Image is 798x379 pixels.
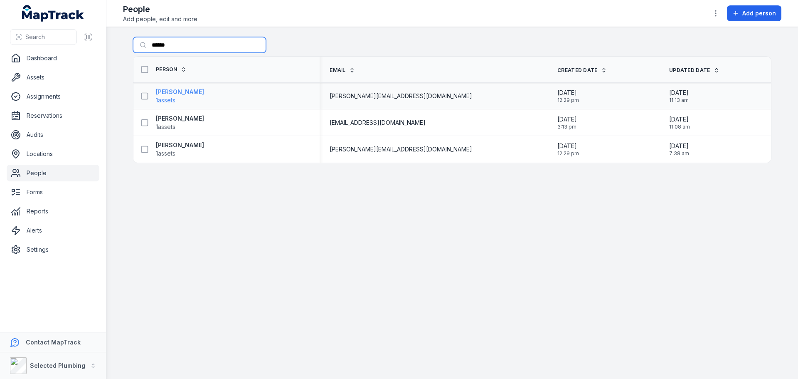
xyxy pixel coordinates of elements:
[156,88,204,96] strong: [PERSON_NAME]
[7,50,99,67] a: Dashboard
[669,115,690,124] span: [DATE]
[7,107,99,124] a: Reservations
[7,241,99,258] a: Settings
[742,9,776,17] span: Add person
[156,96,175,104] span: 1 assets
[156,66,177,73] span: Person
[330,67,346,74] span: Email
[330,119,426,127] span: [EMAIL_ADDRESS][DOMAIN_NAME]
[557,124,577,130] span: 3:13 pm
[557,67,598,74] span: Created Date
[669,89,689,104] time: 8/11/2025, 11:13:23 AM
[330,145,472,154] span: [PERSON_NAME][EMAIL_ADDRESS][DOMAIN_NAME]
[557,97,579,104] span: 12:29 pm
[156,141,204,158] a: [PERSON_NAME]1assets
[156,149,175,158] span: 1 assets
[123,15,199,23] span: Add people, edit and more.
[330,92,472,100] span: [PERSON_NAME][EMAIL_ADDRESS][DOMAIN_NAME]
[156,66,187,73] a: Person
[7,222,99,239] a: Alerts
[669,142,689,150] span: [DATE]
[25,33,45,41] span: Search
[669,115,690,130] time: 8/11/2025, 11:08:49 AM
[669,89,689,97] span: [DATE]
[123,3,199,15] h2: People
[727,5,781,21] button: Add person
[7,69,99,86] a: Assets
[669,142,689,157] time: 7/24/2025, 7:38:57 AM
[7,203,99,220] a: Reports
[557,142,579,150] span: [DATE]
[557,89,579,97] span: [DATE]
[669,67,710,74] span: Updated Date
[156,114,204,131] a: [PERSON_NAME]1assets
[557,142,579,157] time: 1/14/2025, 12:29:42 PM
[156,88,204,104] a: [PERSON_NAME]1assets
[669,124,690,130] span: 11:08 am
[557,150,579,157] span: 12:29 pm
[669,97,689,104] span: 11:13 am
[156,141,204,149] strong: [PERSON_NAME]
[7,126,99,143] a: Audits
[7,146,99,162] a: Locations
[557,89,579,104] time: 1/14/2025, 12:29:42 PM
[557,115,577,124] span: [DATE]
[669,150,689,157] span: 7:38 am
[669,67,719,74] a: Updated Date
[557,67,607,74] a: Created Date
[557,115,577,130] time: 2/28/2025, 3:13:20 PM
[7,165,99,181] a: People
[22,5,84,22] a: MapTrack
[7,184,99,201] a: Forms
[156,123,175,131] span: 1 assets
[26,339,81,346] strong: Contact MapTrack
[10,29,77,45] button: Search
[156,114,204,123] strong: [PERSON_NAME]
[330,67,355,74] a: Email
[30,362,85,369] strong: Selected Plumbing
[7,88,99,105] a: Assignments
